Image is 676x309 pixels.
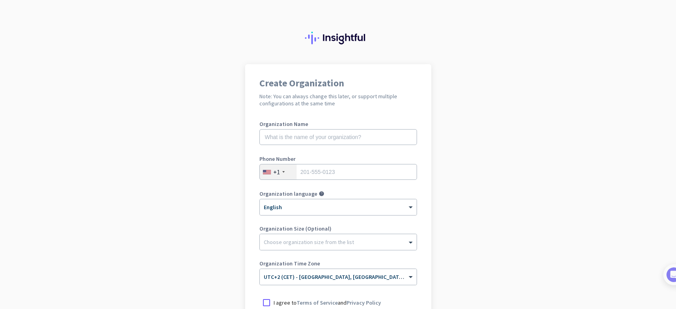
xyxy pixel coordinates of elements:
label: Organization Name [259,121,417,127]
label: Organization language [259,191,317,196]
div: +1 [273,168,280,176]
img: Insightful [305,32,371,44]
h2: Note: You can always change this later, or support multiple configurations at the same time [259,93,417,107]
input: 201-555-0123 [259,164,417,180]
i: help [319,191,324,196]
input: What is the name of your organization? [259,129,417,145]
a: Terms of Service [297,299,338,306]
h1: Create Organization [259,78,417,88]
p: I agree to and [274,299,381,307]
a: Privacy Policy [347,299,381,306]
label: Phone Number [259,156,417,162]
label: Organization Size (Optional) [259,226,417,231]
label: Organization Time Zone [259,261,417,266]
